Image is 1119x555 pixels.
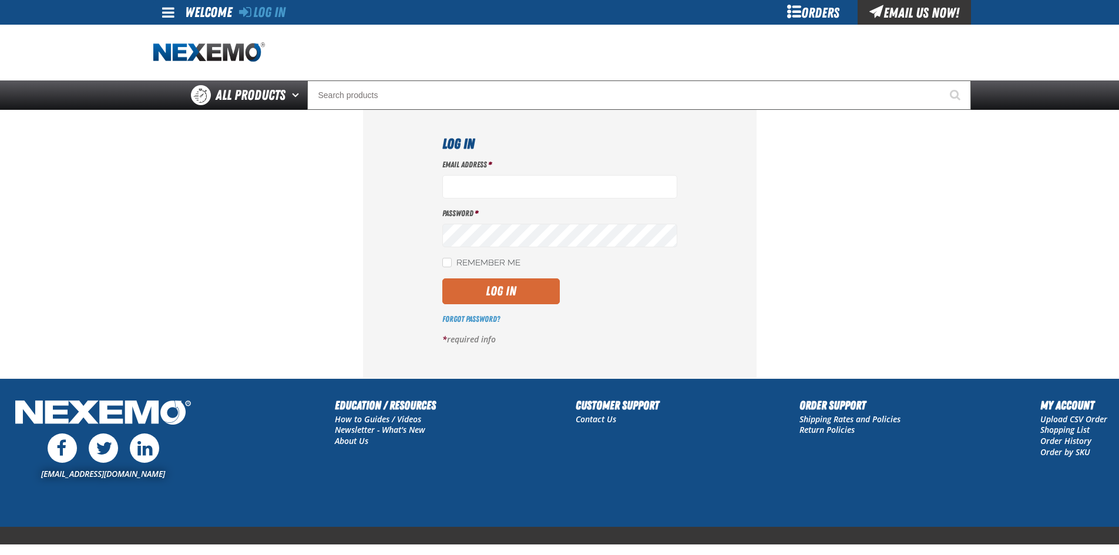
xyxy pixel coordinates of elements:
[442,278,560,304] button: Log In
[799,396,900,414] h2: Order Support
[41,468,165,479] a: [EMAIL_ADDRESS][DOMAIN_NAME]
[442,334,677,345] p: required info
[153,42,265,63] a: Home
[1040,424,1090,435] a: Shopping List
[799,424,855,435] a: Return Policies
[442,208,677,219] label: Password
[335,396,436,414] h2: Education / Resources
[442,258,520,269] label: Remember Me
[12,396,194,431] img: Nexemo Logo
[799,413,900,425] a: Shipping Rates and Policies
[153,42,265,63] img: Nexemo logo
[1040,446,1090,458] a: Order by SKU
[576,413,616,425] a: Contact Us
[942,80,971,110] button: Start Searching
[442,258,452,267] input: Remember Me
[576,396,659,414] h2: Customer Support
[1040,396,1107,414] h2: My Account
[1040,435,1091,446] a: Order History
[1040,413,1107,425] a: Upload CSV Order
[442,133,677,154] h1: Log In
[307,80,971,110] input: Search
[239,4,285,21] a: Log In
[335,435,368,446] a: About Us
[288,80,307,110] button: Open All Products pages
[442,314,500,324] a: Forgot Password?
[335,424,425,435] a: Newsletter - What's New
[442,159,677,170] label: Email Address
[335,413,421,425] a: How to Guides / Videos
[216,85,285,106] span: All Products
